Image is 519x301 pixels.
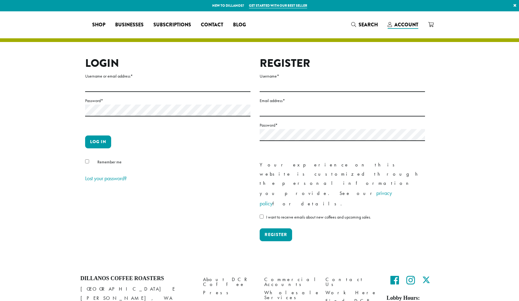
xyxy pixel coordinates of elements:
span: I want to receive emails about new coffees and upcoming sales. [266,214,371,220]
a: About DCR Coffee [203,275,255,288]
a: Lost your password? [85,175,127,182]
span: Account [394,21,418,28]
label: Username [260,72,425,80]
input: I want to receive emails about new coffees and upcoming sales. [260,215,264,219]
button: Register [260,228,292,241]
a: Work Here [325,289,378,297]
label: Email address [260,97,425,105]
label: Username or email address [85,72,250,80]
button: Log in [85,135,111,148]
p: Your experience on this website is customized through the personal information you provide. See o... [260,160,425,209]
span: Remember me [97,159,122,165]
label: Password [260,121,425,129]
span: Businesses [115,21,144,29]
a: Press [203,289,255,297]
h2: Register [260,57,425,70]
span: Contact [201,21,223,29]
a: Shop [87,20,110,30]
a: Get started with our best seller [249,3,307,8]
a: Commercial Accounts [264,275,316,288]
a: privacy policy [260,189,392,207]
span: Shop [92,21,105,29]
span: Blog [233,21,246,29]
label: Password [85,97,250,105]
span: Search [359,21,378,28]
a: Contact Us [325,275,378,288]
h2: Login [85,57,250,70]
a: Search [346,20,383,30]
h4: Dillanos Coffee Roasters [81,275,194,282]
span: Subscriptions [153,21,191,29]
